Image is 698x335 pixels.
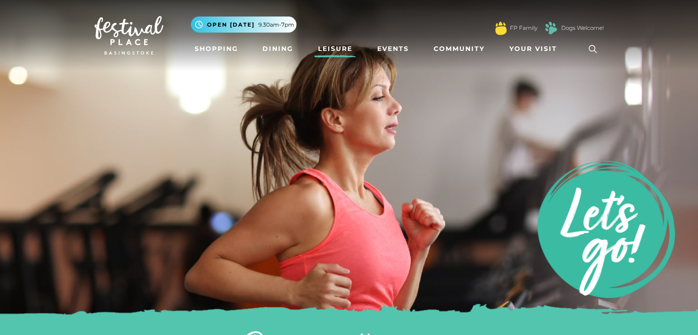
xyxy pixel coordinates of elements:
[95,16,163,55] img: Festival Place Logo
[314,40,356,57] a: Leisure
[259,40,297,57] a: Dining
[191,40,242,57] a: Shopping
[509,44,557,54] span: Your Visit
[561,24,604,32] a: Dogs Welcome!
[510,24,537,32] a: FP Family
[258,21,294,29] span: 9.30am-7pm
[207,21,255,29] span: Open [DATE]
[374,40,413,57] a: Events
[191,17,296,33] button: Open [DATE] 9.30am-7pm
[430,40,488,57] a: Community
[506,40,565,57] a: Your Visit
